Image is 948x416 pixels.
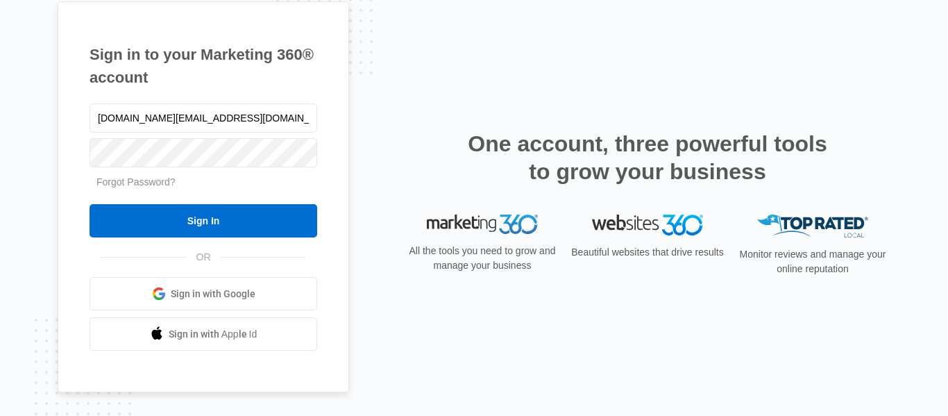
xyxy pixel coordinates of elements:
img: Websites 360 [592,215,703,235]
span: OR [187,250,221,265]
img: Marketing 360 [427,215,538,234]
img: Top Rated Local [757,215,868,238]
h1: Sign in to your Marketing 360® account [90,43,317,89]
a: Sign in with Google [90,277,317,310]
input: Email [90,103,317,133]
span: Sign in with Google [171,287,255,301]
a: Sign in with Apple Id [90,317,317,351]
h2: One account, three powerful tools to grow your business [464,130,831,185]
span: Sign in with Apple Id [169,327,257,342]
p: Beautiful websites that drive results [570,245,725,260]
a: Forgot Password? [96,176,176,188]
p: All the tools you need to grow and manage your business [405,244,560,273]
p: Monitor reviews and manage your online reputation [735,247,890,276]
input: Sign In [90,204,317,238]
